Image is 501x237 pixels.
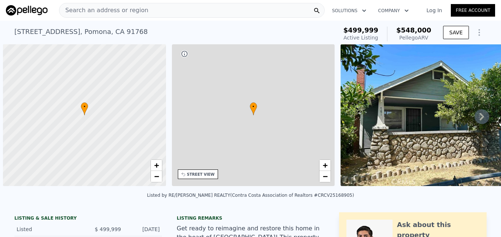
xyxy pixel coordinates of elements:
[187,172,215,177] div: STREET VIEW
[81,102,88,115] div: •
[154,172,159,181] span: −
[81,103,88,110] span: •
[95,226,121,232] span: $ 499,999
[14,215,162,223] div: LISTING & SALE HISTORY
[177,215,324,221] div: Listing remarks
[343,35,378,41] span: Active Listing
[418,7,451,14] a: Log In
[443,26,469,39] button: SAVE
[451,4,495,17] a: Free Account
[147,193,354,198] div: Listed by RE/[PERSON_NAME] REALTY (Contra Costa Association of Realtors #CRCV25168905)
[319,160,331,171] a: Zoom in
[326,4,372,17] button: Solutions
[396,34,431,41] div: Pellego ARV
[14,27,148,37] div: [STREET_ADDRESS] , Pomona , CA 91768
[372,4,415,17] button: Company
[127,226,160,233] div: [DATE]
[17,226,82,233] div: Listed
[323,172,328,181] span: −
[343,26,379,34] span: $499,999
[323,161,328,170] span: +
[154,161,159,170] span: +
[151,171,162,182] a: Zoom out
[59,6,148,15] span: Search an address or region
[396,26,431,34] span: $548,000
[472,25,487,40] button: Show Options
[250,103,257,110] span: •
[6,5,48,16] img: Pellego
[250,102,257,115] div: •
[151,160,162,171] a: Zoom in
[319,171,331,182] a: Zoom out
